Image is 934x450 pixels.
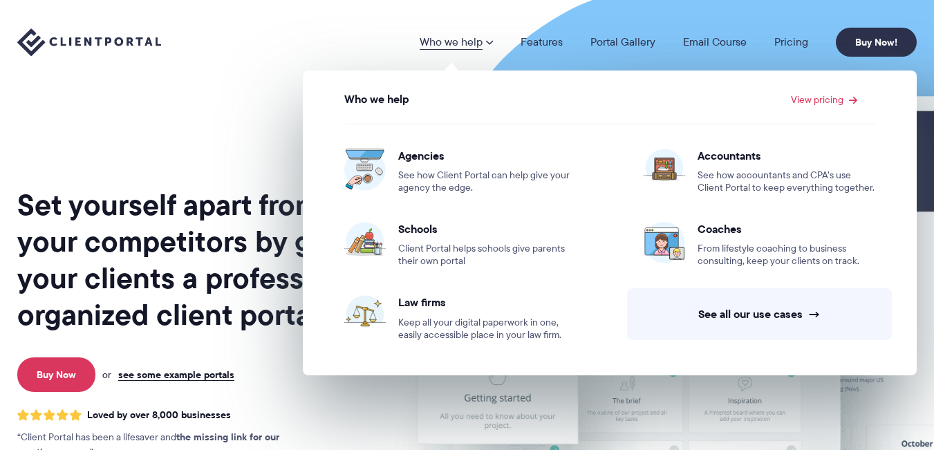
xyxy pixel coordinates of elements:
span: Agencies [398,149,576,162]
a: Pricing [774,37,808,48]
span: Schools [398,222,576,236]
span: Law firms [398,295,576,309]
a: Features [521,37,563,48]
a: Buy Now! [836,28,917,57]
a: View pricing [791,95,857,104]
a: Email Course [683,37,747,48]
span: Coaches [698,222,875,236]
span: Client Portal helps schools give parents their own portal [398,243,576,268]
ul: View pricing [310,111,909,355]
span: See how accountants and CPA’s use Client Portal to keep everything together. [698,169,875,194]
a: See all our use cases [627,288,892,340]
span: Who we help [344,93,409,106]
span: See how Client Portal can help give your agency the edge. [398,169,576,194]
a: see some example portals [118,368,234,381]
span: or [102,368,111,381]
a: Who we help [420,37,493,48]
h1: Set yourself apart from your competitors by giving your clients a professional, organized client ... [17,187,377,333]
span: Keep all your digital paperwork in one, easily accessible place in your law firm. [398,317,576,341]
span: Loved by over 8,000 businesses [87,409,231,421]
span: From lifestyle coaching to business consulting, keep your clients on track. [698,243,875,268]
ul: Who we help [303,71,917,375]
span: Accountants [698,149,875,162]
a: Portal Gallery [590,37,655,48]
a: Buy Now [17,357,95,392]
span: → [808,307,821,321]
